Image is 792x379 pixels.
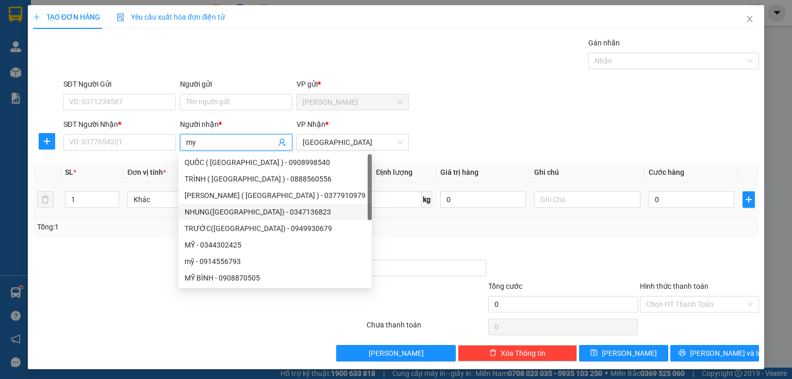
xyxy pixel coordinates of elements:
span: printer [679,349,686,357]
span: SL [65,168,73,176]
div: MỸ BÌNH - 0908870505 [185,272,366,284]
div: Chưa thanh toán [366,319,487,337]
button: printer[PERSON_NAME] và In [670,345,760,361]
div: KIM TUYẾN ( MỸ TÂN ) - 0377910979 [178,187,372,204]
span: kg [422,191,432,208]
div: NHUNG(MỸ TÂN) - 0347136823 [178,204,372,220]
span: plus [39,137,55,145]
span: save [590,349,598,357]
span: Yêu cầu xuất hóa đơn điện tử [117,13,225,21]
div: QUỐC ( MỸ TÂN ) - 0908998540 [178,154,372,171]
div: mỹ - 0914556793 [178,253,372,270]
span: [PERSON_NAME] [602,348,657,359]
button: plus [742,191,755,208]
span: [PERSON_NAME] và In [690,348,762,359]
button: deleteXóa Thông tin [458,345,577,361]
div: QUỐC ( [GEOGRAPHIC_DATA] ) - 0908998540 [185,157,366,168]
span: user-add [278,138,286,146]
span: Giá trị hàng [440,168,478,176]
span: Phan Rang [303,94,403,110]
span: Định lượng [376,168,412,176]
span: plus [743,195,754,204]
div: SĐT Người Nhận [63,119,176,130]
input: 0 [440,191,526,208]
span: Xóa Thông tin [501,348,546,359]
input: Ghi Chú [534,191,640,208]
span: Tổng cước [488,282,522,290]
span: [PERSON_NAME] [369,348,424,359]
label: Gán nhãn [588,39,620,47]
span: close [746,15,754,23]
label: Hình thức thanh toán [640,282,708,290]
span: delete [489,349,497,357]
div: Tổng: 1 [37,221,306,233]
div: TRÌNH ( MỸ TÂN ) - 0888560556 [178,171,372,187]
button: plus [39,133,55,150]
div: TRƯỚC([GEOGRAPHIC_DATA]) - 0949930679 [185,223,366,234]
button: [PERSON_NAME] [336,345,455,361]
div: Người nhận [180,119,292,130]
div: MỸ - 0344302425 [185,239,366,251]
div: [PERSON_NAME] ( [GEOGRAPHIC_DATA] ) - 0377910979 [185,190,366,201]
span: Sài Gòn [303,135,403,150]
button: save[PERSON_NAME] [579,345,668,361]
span: VP Nhận [296,120,325,128]
div: TRƯỚC(MỸ TÂN) - 0949930679 [178,220,372,237]
span: plus [33,13,40,21]
div: TRÌNH ( [GEOGRAPHIC_DATA] ) - 0888560556 [185,173,366,185]
div: Người gửi [180,78,292,90]
span: Đơn vị tính [127,168,166,176]
img: icon [117,13,125,22]
div: VP gửi [296,78,409,90]
span: Khác [134,192,227,207]
div: MỸ BÌNH - 0908870505 [178,270,372,286]
div: mỹ - 0914556793 [185,256,366,267]
span: Cước hàng [649,168,684,176]
th: Ghi chú [530,162,645,183]
span: TẠO ĐƠN HÀNG [33,13,100,21]
div: MỸ - 0344302425 [178,237,372,253]
button: Close [735,5,764,34]
div: NHUNG([GEOGRAPHIC_DATA]) - 0347136823 [185,206,366,218]
button: delete [37,191,54,208]
div: SĐT Người Gửi [63,78,176,90]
